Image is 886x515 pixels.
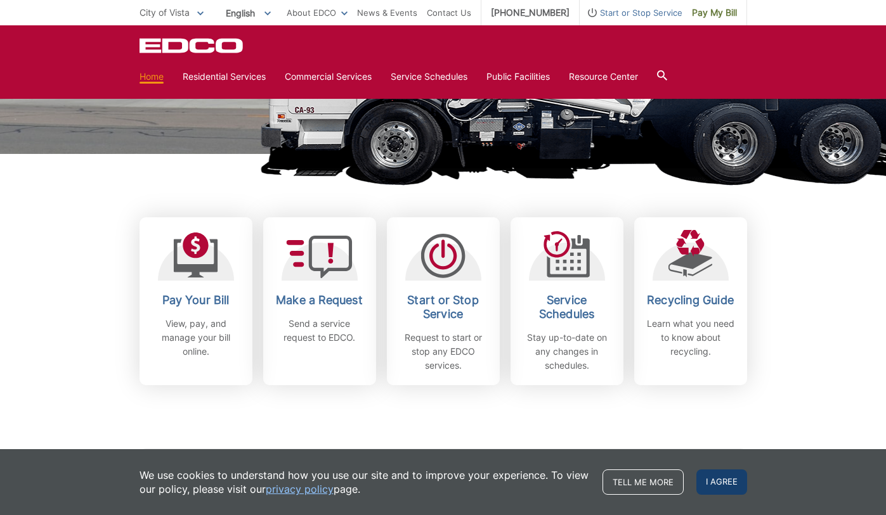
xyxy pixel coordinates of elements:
p: We use cookies to understand how you use our site and to improve your experience. To view our pol... [140,468,590,496]
h2: Service Schedules [520,293,614,321]
a: Tell me more [603,469,684,495]
a: Resource Center [569,70,638,84]
p: Learn what you need to know about recycling. [644,317,738,359]
p: Request to start or stop any EDCO services. [396,331,490,372]
h2: Make a Request [273,293,367,307]
a: Pay Your Bill View, pay, and manage your bill online. [140,217,252,385]
h2: Pay Your Bill [149,293,243,307]
p: Send a service request to EDCO. [273,317,367,345]
span: English [216,3,280,23]
a: Residential Services [183,70,266,84]
a: Public Facilities [486,70,550,84]
a: About EDCO [287,6,348,20]
span: I agree [696,469,747,495]
h2: Start or Stop Service [396,293,490,321]
a: Service Schedules Stay up-to-date on any changes in schedules. [511,217,623,385]
h2: Recycling Guide [644,293,738,307]
a: Commercial Services [285,70,372,84]
span: Pay My Bill [692,6,737,20]
a: privacy policy [266,482,334,496]
a: Home [140,70,164,84]
a: EDCD logo. Return to the homepage. [140,38,245,53]
a: Service Schedules [391,70,467,84]
p: Stay up-to-date on any changes in schedules. [520,331,614,372]
span: City of Vista [140,7,190,18]
a: News & Events [357,6,417,20]
a: Contact Us [427,6,471,20]
a: Make a Request Send a service request to EDCO. [263,217,376,385]
a: Recycling Guide Learn what you need to know about recycling. [634,217,747,385]
p: View, pay, and manage your bill online. [149,317,243,359]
